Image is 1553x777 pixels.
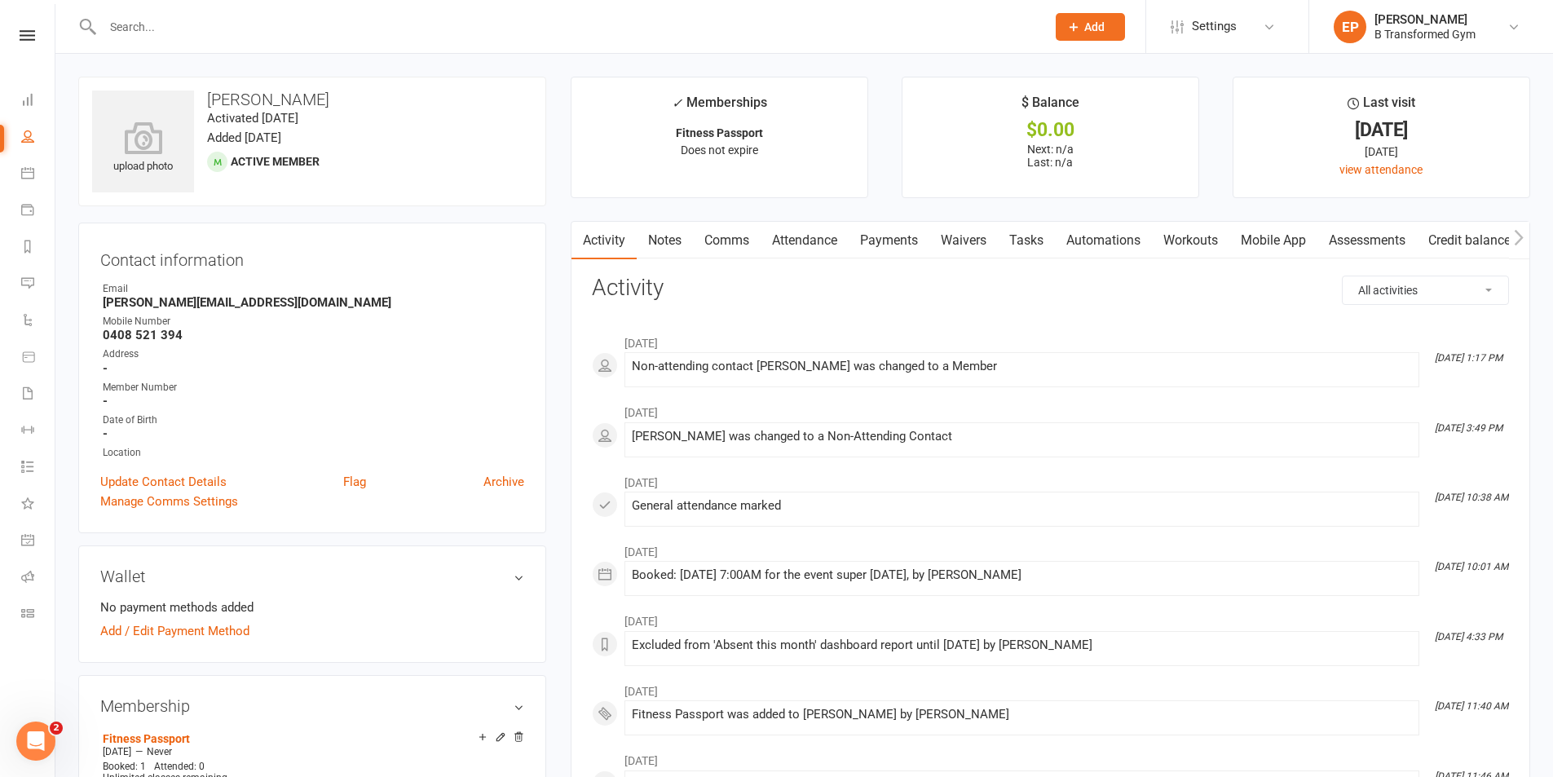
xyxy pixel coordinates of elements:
[592,466,1509,492] li: [DATE]
[1435,631,1502,642] i: [DATE] 4:33 PM
[100,245,524,269] h3: Contact information
[231,155,320,168] span: Active member
[917,143,1184,169] p: Next: n/a Last: n/a
[21,83,55,120] a: Dashboard
[1339,163,1423,176] a: view attendance
[1435,352,1502,364] i: [DATE] 1:17 PM
[92,91,532,108] h3: [PERSON_NAME]
[103,347,524,362] div: Address
[761,222,849,259] a: Attendance
[592,674,1509,700] li: [DATE]
[1192,8,1237,45] span: Settings
[50,722,63,735] span: 2
[343,472,366,492] a: Flag
[917,121,1184,139] div: $0.00
[676,126,763,139] strong: Fitness Passport
[1417,222,1522,259] a: Credit balance
[592,276,1509,301] h3: Activity
[21,523,55,560] a: General attendance kiosk mode
[592,744,1509,770] li: [DATE]
[103,761,146,772] span: Booked: 1
[929,222,998,259] a: Waivers
[103,426,524,441] strong: -
[92,121,194,175] div: upload photo
[571,222,637,259] a: Activity
[98,15,1035,38] input: Search...
[103,281,524,297] div: Email
[1055,222,1152,259] a: Automations
[672,95,682,111] i: ✓
[16,722,55,761] iframe: Intercom live chat
[103,413,524,428] div: Date of Birth
[693,222,761,259] a: Comms
[103,394,524,408] strong: -
[1248,121,1515,139] div: [DATE]
[21,560,55,597] a: Roll call kiosk mode
[592,604,1509,630] li: [DATE]
[21,340,55,377] a: Product Sales
[1021,92,1079,121] div: $ Balance
[849,222,929,259] a: Payments
[154,761,205,772] span: Attended: 0
[147,746,172,757] span: Never
[100,598,524,617] li: No payment methods added
[103,445,524,461] div: Location
[100,472,227,492] a: Update Contact Details
[21,597,55,634] a: Class kiosk mode
[21,487,55,523] a: What's New
[21,157,55,193] a: Calendar
[1435,422,1502,434] i: [DATE] 3:49 PM
[1374,27,1476,42] div: B Transformed Gym
[632,360,1412,373] div: Non-attending contact [PERSON_NAME] was changed to a Member
[100,697,524,715] h3: Membership
[1348,92,1415,121] div: Last visit
[681,143,758,157] span: Does not expire
[998,222,1055,259] a: Tasks
[103,746,131,757] span: [DATE]
[1056,13,1125,41] button: Add
[100,567,524,585] h3: Wallet
[103,732,190,745] a: Fitness Passport
[1317,222,1417,259] a: Assessments
[103,361,524,376] strong: -
[1435,561,1508,572] i: [DATE] 10:01 AM
[1152,222,1229,259] a: Workouts
[632,568,1412,582] div: Booked: [DATE] 7:00AM for the event super [DATE], by [PERSON_NAME]
[103,328,524,342] strong: 0408 521 394
[592,395,1509,422] li: [DATE]
[21,120,55,157] a: People
[632,708,1412,722] div: Fitness Passport was added to [PERSON_NAME] by [PERSON_NAME]
[1334,11,1366,43] div: EP
[1435,492,1508,503] i: [DATE] 10:38 AM
[672,92,767,122] div: Memberships
[592,326,1509,352] li: [DATE]
[483,472,524,492] a: Archive
[632,638,1412,652] div: Excluded from 'Absent this month' dashboard report until [DATE] by [PERSON_NAME]
[592,535,1509,561] li: [DATE]
[207,111,298,126] time: Activated [DATE]
[207,130,281,145] time: Added [DATE]
[21,230,55,267] a: Reports
[103,295,524,310] strong: [PERSON_NAME][EMAIL_ADDRESS][DOMAIN_NAME]
[100,492,238,511] a: Manage Comms Settings
[21,193,55,230] a: Payments
[637,222,693,259] a: Notes
[1248,143,1515,161] div: [DATE]
[1229,222,1317,259] a: Mobile App
[100,621,249,641] a: Add / Edit Payment Method
[1374,12,1476,27] div: [PERSON_NAME]
[1435,700,1508,712] i: [DATE] 11:40 AM
[632,430,1412,444] div: [PERSON_NAME] was changed to a Non-Attending Contact
[103,380,524,395] div: Member Number
[99,745,524,758] div: —
[1084,20,1105,33] span: Add
[103,314,524,329] div: Mobile Number
[632,499,1412,513] div: General attendance marked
